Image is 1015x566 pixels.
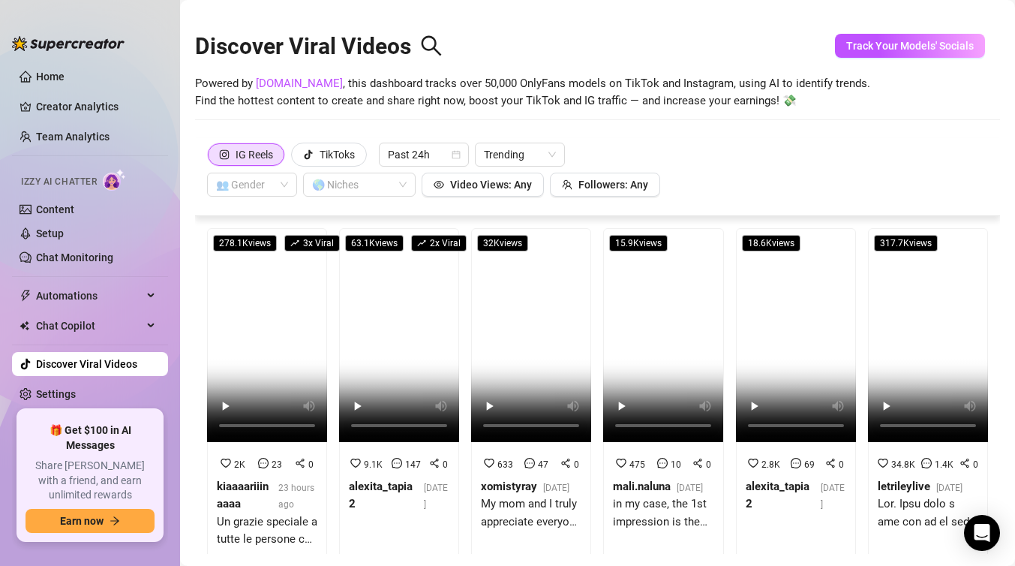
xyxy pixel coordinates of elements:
a: [DOMAIN_NAME] [256,77,343,90]
strong: kiaaaariiinaaaa [217,480,269,511]
span: 633 [497,459,513,470]
span: 475 [629,459,645,470]
img: logo-BBDzfeDw.svg [12,36,125,51]
button: Followers: Any [550,173,660,197]
span: share-alt [959,458,970,468]
span: Past 24h [388,143,460,166]
a: Setup [36,227,64,239]
a: Creator Analytics [36,95,156,119]
span: 278.1K views [213,235,277,251]
span: 0 [308,459,314,470]
span: 18.6K views [742,235,800,251]
span: arrow-right [110,516,120,526]
span: 9.1K [364,459,383,470]
span: share-alt [825,458,836,468]
span: 147 [405,459,421,470]
span: 47 [538,459,548,470]
span: 63.1K views [345,235,404,251]
span: [DATE] [677,483,703,493]
strong: alexita_tapia2 [746,480,809,511]
span: Track Your Models' Socials [846,40,974,52]
span: heart [616,458,626,468]
span: 2 x Viral [411,235,467,251]
span: 317.7K views [874,235,938,251]
span: [DATE] [543,483,569,493]
span: message [392,458,402,468]
span: 15.9K views [609,235,668,251]
strong: xomistyray [481,480,537,493]
span: tik-tok [303,149,314,160]
a: Team Analytics [36,131,110,143]
span: heart [350,458,361,468]
a: Settings [36,388,76,400]
button: Track Your Models' Socials [835,34,985,58]
span: 0 [443,459,448,470]
span: [DATE] [424,483,448,510]
div: My mom and I truly appreciate everyone who has been so kind about our career choice. We don’t see... [481,495,581,531]
a: Discover Viral Videos [36,358,137,370]
span: heart [221,458,231,468]
strong: mali.naluna [613,480,671,493]
span: message [258,458,269,468]
span: 69 [804,459,815,470]
span: Trending [484,143,556,166]
span: 23 [272,459,282,470]
span: Share [PERSON_NAME] with a friend, and earn unlimited rewards [26,459,155,503]
span: heart [748,458,758,468]
span: 2K [234,459,245,470]
span: [DATE] [821,483,845,510]
span: 0 [973,459,978,470]
div: Open Intercom Messenger [964,515,1000,551]
span: instagram [219,149,230,160]
span: 23 hours ago [278,483,314,510]
div: IG Reels [236,143,273,166]
span: calendar [452,150,461,159]
span: message [791,458,801,468]
span: 0 [839,459,844,470]
span: Powered by , this dashboard tracks over 50,000 OnlyFans models on TikTok and Instagram, using AI ... [195,75,870,110]
span: 0 [574,459,579,470]
span: team [562,179,572,190]
span: Followers: Any [578,179,648,191]
span: heart [484,458,494,468]
span: Earn now [60,515,104,527]
span: 10 [671,459,681,470]
span: heart [878,458,888,468]
span: 34.8K [891,459,915,470]
h2: Discover Viral Videos [195,32,443,61]
span: search [420,35,443,57]
span: Video Views: Any [450,179,532,191]
a: Content [36,203,74,215]
a: Chat Monitoring [36,251,113,263]
button: Earn nowarrow-right [26,509,155,533]
span: message [524,458,535,468]
span: 0 [706,459,711,470]
span: share-alt [560,458,571,468]
span: thunderbolt [20,290,32,302]
img: AI Chatter [103,169,126,191]
span: Izzy AI Chatter [21,175,97,189]
span: rise [417,239,426,248]
span: [DATE] [936,483,962,493]
span: Automations [36,284,143,308]
a: Home [36,71,65,83]
span: share-alt [692,458,703,468]
span: 2.8K [761,459,780,470]
span: 🎁 Get $100 in AI Messages [26,423,155,453]
span: 1.4K [935,459,953,470]
span: 3 x Viral [284,235,340,251]
span: message [921,458,932,468]
div: Lor. Ipsu dolo s ame con ad el sed doe tempor incidi utl etdo magna ali enim admini ven quis N ex... [878,495,978,531]
img: Chat Copilot [20,321,29,331]
span: eye [434,179,444,190]
div: Un grazie speciale a tutte le persone che hanno reso possibile questo scatto ✨ • alla splendida m... [217,513,317,549]
span: share-alt [429,458,440,468]
strong: alexita_tapia2 [349,480,413,511]
strong: letrileylive [878,480,930,493]
div: TikToks [320,143,355,166]
span: rise [290,239,299,248]
span: message [657,458,668,468]
span: share-alt [295,458,305,468]
button: Video Views: Any [422,173,544,197]
div: in my case, the 1st impression is the last #interestrates #tiktokshoprestock #tiktokshoprestock #... [613,495,713,531]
